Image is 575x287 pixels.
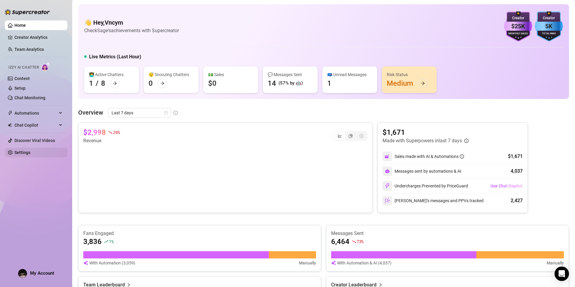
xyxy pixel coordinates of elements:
img: AAcHTtfC9oqNak1zm5mDB3gmHlwaroKJywxY-MAfcCC0PMwoww=s96-c [18,269,27,278]
span: line-chart [338,134,342,138]
div: segmented control [334,131,367,141]
span: rise [104,239,108,244]
div: Open Intercom Messenger [555,267,569,281]
span: 26 % [113,129,120,135]
article: With Automation & AI (4,037) [337,260,392,266]
div: Messages sent by automations & AI [383,166,461,176]
span: Izzy AI Chatter [8,65,39,70]
span: info-circle [464,139,469,143]
div: Undercharges Prevented by PriceGuard [383,181,468,191]
img: svg%3e [385,169,390,174]
h5: Live Metrics (Last Hour) [89,53,141,60]
img: svg%3e [385,183,390,189]
div: Creator [504,15,532,21]
article: $1,671 [383,128,469,137]
span: info-circle [460,154,464,159]
span: Use Chat Copilot [490,184,522,188]
span: dollar-circle [359,134,364,138]
article: Messages Sent [331,230,564,237]
a: Setup [14,86,26,91]
img: svg%3e [385,154,390,159]
div: 4,037 [511,168,523,175]
div: 5K [535,22,563,31]
a: Settings [14,150,30,155]
h4: 👋 Hey, Vncym [84,18,179,27]
div: [PERSON_NAME]’s messages and PPVs tracked [383,196,484,205]
div: $0 [208,79,217,88]
div: 💬 Messages Sent [268,71,313,78]
img: svg%3e [83,260,88,266]
div: (57% by 🤖) [278,80,303,87]
a: Chat Monitoring [14,95,45,100]
article: Made with Superpowers in last 7 days [383,137,462,144]
img: purple-badge-B9DA21FR.svg [504,11,532,42]
article: 6,464 [331,237,349,246]
article: Check Sage's achievements with Supercreator [84,27,179,34]
span: pie-chart [349,134,353,138]
span: Last 7 days [112,108,168,117]
span: Automations [14,108,57,118]
span: info-circle [174,111,178,115]
img: logo-BBDzfeDw.svg [5,9,50,15]
div: 8 [101,79,105,88]
a: Content [14,76,30,81]
article: With Automation (3,059) [89,260,135,266]
article: 3,836 [83,237,102,246]
div: 0 [149,79,153,88]
div: Creator [535,15,563,21]
img: svg%3e [385,198,390,203]
span: fall [352,239,356,244]
div: 💵 Sales [208,71,253,78]
span: 73 % [357,239,364,244]
div: Total Fans [535,32,563,36]
article: Fans Engaged [83,230,316,237]
article: $2,998 [83,128,106,137]
span: fall [108,130,112,134]
article: Manually [547,260,564,266]
span: thunderbolt [8,111,13,116]
div: 1 [327,79,331,88]
a: Team Analytics [14,47,44,52]
div: 2,427 [511,197,523,204]
a: Discover Viral Videos [14,138,55,143]
img: AI Chatter [41,62,51,71]
div: Risk Status [387,71,432,78]
span: 1 % [109,239,113,244]
div: $25K [504,22,532,31]
div: 👩‍💻 Active Chatters [89,71,134,78]
div: Monthly Sales [504,32,532,36]
img: svg%3e [331,260,336,266]
div: $1,671 [508,153,523,160]
span: calendar [164,111,168,115]
div: 1 [89,79,93,88]
img: Chat Copilot [8,123,12,127]
span: My Account [30,270,54,276]
a: Home [14,23,26,28]
div: 14 [268,79,276,88]
div: 😴 Snoozing Chatters [149,71,194,78]
div: 📪 Unread Messages [327,71,372,78]
button: Use Chat Copilot [490,181,523,191]
img: blue-badge-DgoSNQY1.svg [535,11,563,42]
a: Creator Analytics [14,32,63,42]
article: Overview [78,108,103,117]
article: Manually [299,260,316,266]
div: Sales made with AI & Automations [395,153,464,160]
span: arrow-right [421,81,425,85]
span: arrow-right [113,81,117,85]
article: Revenue [83,137,120,144]
span: Chat Copilot [14,120,57,130]
span: arrow-right [160,81,165,85]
